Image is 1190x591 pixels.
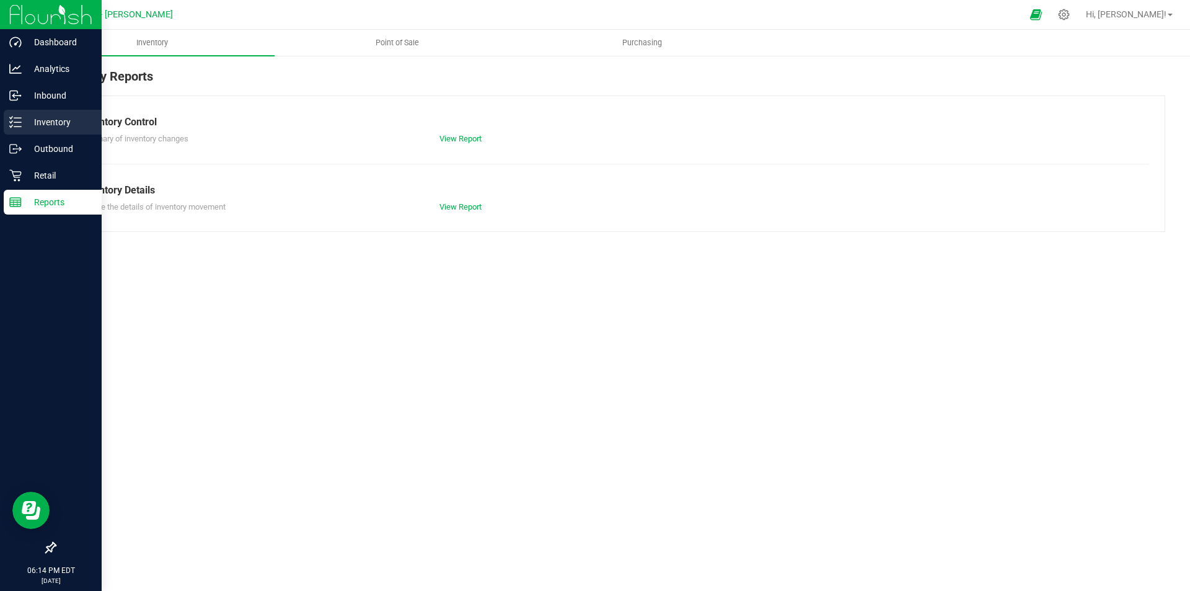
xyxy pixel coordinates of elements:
inline-svg: Inventory [9,116,22,128]
div: Manage settings [1056,9,1072,20]
p: Retail [22,168,96,183]
span: Summary of inventory changes [80,134,188,143]
iframe: Resource center [12,492,50,529]
span: Inventory [120,37,185,48]
span: Purchasing [606,37,679,48]
a: View Report [439,202,482,211]
p: Reports [22,195,96,210]
inline-svg: Outbound [9,143,22,155]
div: Inventory Details [80,183,1140,198]
span: Open Ecommerce Menu [1022,2,1050,27]
a: View Report [439,134,482,143]
span: Point of Sale [359,37,436,48]
inline-svg: Analytics [9,63,22,75]
p: Analytics [22,61,96,76]
inline-svg: Dashboard [9,36,22,48]
p: Inbound [22,88,96,103]
p: [DATE] [6,576,96,585]
span: GA4 - [PERSON_NAME] [81,9,173,20]
a: Point of Sale [275,30,519,56]
a: Inventory [30,30,275,56]
a: Purchasing [519,30,764,56]
span: Explore the details of inventory movement [80,202,226,211]
inline-svg: Reports [9,196,22,208]
p: Outbound [22,141,96,156]
inline-svg: Retail [9,169,22,182]
div: Inventory Reports [55,67,1165,96]
div: Inventory Control [80,115,1140,130]
p: Inventory [22,115,96,130]
span: Hi, [PERSON_NAME]! [1086,9,1166,19]
p: 06:14 PM EDT [6,565,96,576]
inline-svg: Inbound [9,89,22,102]
p: Dashboard [22,35,96,50]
